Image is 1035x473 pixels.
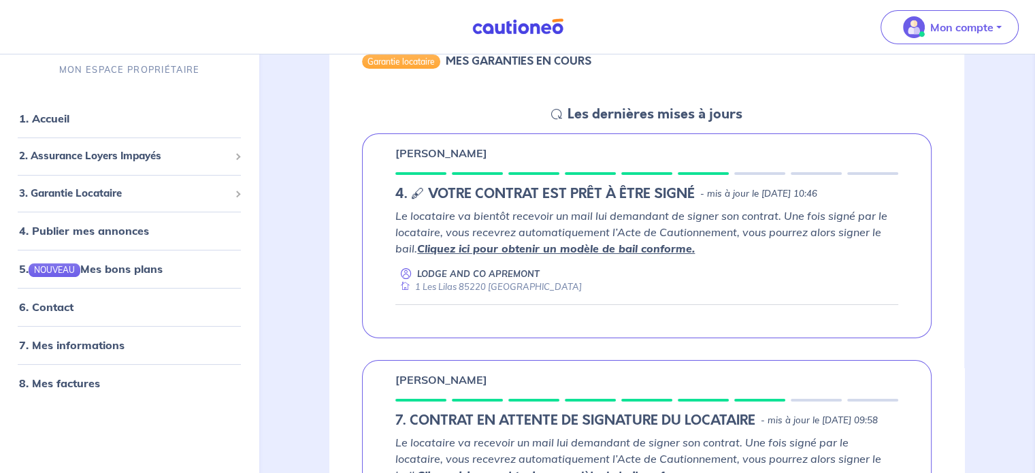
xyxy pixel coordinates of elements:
p: - mis à jour le [DATE] 09:58 [761,414,878,427]
div: 1. Accueil [5,105,253,133]
div: Garantie locataire [362,54,440,68]
a: 5.NOUVEAUMes bons plans [19,263,163,276]
h5: 7. CONTRAT EN ATTENTE DE SIGNATURE DU LOCATAIRE [395,412,755,429]
p: LODGE AND CO APREMONT [417,267,540,280]
div: 8. Mes factures [5,370,253,397]
div: 2. Assurance Loyers Impayés [5,144,253,170]
img: Cautioneo [467,18,569,35]
a: 7. Mes informations [19,339,125,353]
img: illu_account_valid_menu.svg [903,16,925,38]
p: [PERSON_NAME] [395,145,487,161]
a: 8. Mes factures [19,377,100,391]
span: 3. Garantie Locataire [19,186,229,201]
div: 5.NOUVEAUMes bons plans [5,256,253,283]
a: 6. Contact [19,301,73,314]
div: 3. Garantie Locataire [5,180,253,207]
div: 7. Mes informations [5,332,253,359]
div: 4. Publier mes annonces [5,218,253,245]
p: [PERSON_NAME] [395,372,487,388]
button: illu_account_valid_menu.svgMon compte [881,10,1019,44]
h5: 4. 🖋 VOTRE CONTRAT EST PRÊT À ÊTRE SIGNÉ [395,186,695,202]
a: Cliquez ici pour obtenir un modèle de bail conforme. [417,242,695,255]
div: 1 Les Lilas 85220 [GEOGRAPHIC_DATA] [395,280,582,293]
div: state: CONTRACT-IN-PREPARATION, Context: IN-LANDLORD,IN-LANDLORD [395,186,898,202]
p: - mis à jour le [DATE] 10:46 [700,187,817,201]
p: Mon compte [930,19,993,35]
span: 2. Assurance Loyers Impayés [19,149,229,165]
em: Le locataire va bientôt recevoir un mail lui demandant de signer son contrat. Une fois signé par ... [395,209,887,255]
h5: Les dernières mises à jours [568,106,742,123]
div: state: RENTER-PAYMENT-METHOD-IN-PROGRESS, Context: IN-LANDLORD,IS-GL-CAUTION-IN-LANDLORD [395,412,898,429]
div: 6. Contact [5,294,253,321]
a: 4. Publier mes annonces [19,225,149,238]
h6: MES GARANTIES EN COURS [446,54,591,67]
a: 1. Accueil [19,112,69,126]
p: MON ESPACE PROPRIÉTAIRE [59,64,199,77]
